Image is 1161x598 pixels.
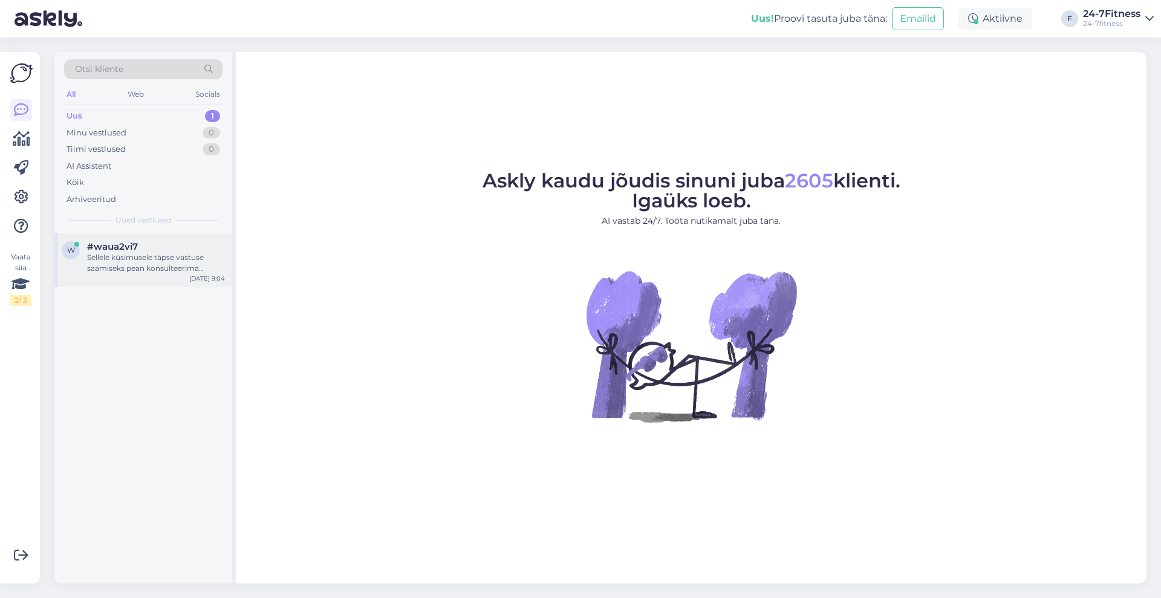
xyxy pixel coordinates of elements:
[10,62,33,85] img: Askly Logo
[115,215,172,226] span: Uued vestlused
[87,241,138,252] span: #waua2vi7
[203,143,220,155] div: 0
[67,143,126,155] div: Tiimi vestlused
[10,295,31,306] div: 2 / 3
[125,86,146,102] div: Web
[751,11,887,26] div: Proovi tasuta juba täna:
[958,8,1032,30] div: Aktiivne
[1083,19,1140,28] div: 24-7fitness
[205,110,220,122] div: 1
[87,252,225,274] div: Sellele küsimusele täpse vastuse saamiseks pean konsulteerima kolleegiga. Võtan teiega esimesel v...
[10,252,31,306] div: Vaata siia
[189,274,225,283] div: [DATE] 9:04
[67,160,111,172] div: AI Assistent
[193,86,223,102] div: Socials
[1061,10,1078,27] div: F
[64,86,78,102] div: All
[75,63,123,76] span: Otsi kliente
[67,110,82,122] div: Uus
[1083,9,1154,28] a: 24-7Fitness24-7fitness
[785,169,833,192] span: 2605
[483,215,900,227] p: AI vastab 24/7. Tööta nutikamalt juba täna.
[67,127,126,139] div: Minu vestlused
[582,237,800,455] img: No Chat active
[483,169,900,212] span: Askly kaudu jõudis sinuni juba klienti. Igaüks loeb.
[67,177,84,189] div: Kõik
[892,7,944,30] button: Emailid
[751,13,774,24] b: Uus!
[1083,9,1140,19] div: 24-7Fitness
[67,245,75,255] span: w
[67,193,116,206] div: Arhiveeritud
[203,127,220,139] div: 0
